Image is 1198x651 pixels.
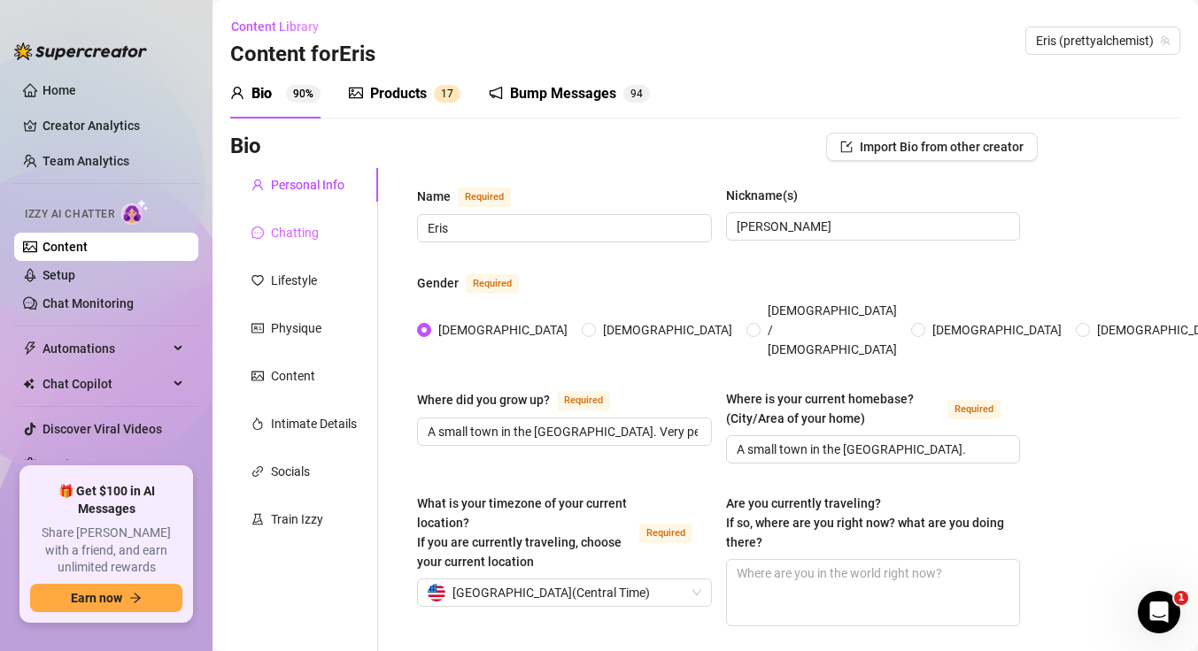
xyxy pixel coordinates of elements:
[43,268,75,282] a: Setup
[737,440,1007,459] input: Where is your current homebase? (City/Area of your home)
[23,341,37,356] span: thunderbolt
[417,496,627,569] span: What is your timezone of your current location? If you are currently traveling, choose your curre...
[826,133,1038,161] button: Import Bio from other creator
[428,584,445,601] img: us
[121,199,149,225] img: AI Chatter
[251,274,264,287] span: heart
[428,218,698,238] input: Name
[489,86,503,100] span: notification
[428,422,698,441] input: Where did you grow up?
[30,584,182,612] button: Earn nowarrow-right
[630,88,637,100] span: 9
[43,457,89,471] a: Settings
[370,83,427,104] div: Products
[43,370,168,398] span: Chat Copilot
[271,462,310,481] div: Socials
[623,85,650,103] sup: 94
[43,334,168,363] span: Automations
[510,83,616,104] div: Bump Messages
[251,417,264,430] span: fire
[271,223,319,242] div: Chatting
[30,483,182,517] span: 🎁 Get $100 in AI Messages
[557,391,610,410] span: Required
[251,465,264,478] span: link
[271,318,321,338] div: Physique
[1138,591,1180,633] iframe: Intercom live chat
[230,12,333,41] button: Content Library
[452,579,650,606] span: [GEOGRAPHIC_DATA] ( Central Time )
[271,366,315,386] div: Content
[43,240,88,254] a: Content
[230,41,375,69] h3: Content for Eris
[230,133,261,161] h3: Bio
[14,42,147,60] img: logo-BBDzfeDw.svg
[596,320,739,340] span: [DEMOGRAPHIC_DATA]
[417,273,459,293] div: Gender
[726,389,1021,428] label: Where is your current homebase? (City/Area of your home)
[417,389,630,410] label: Where did you grow up?
[43,154,129,168] a: Team Analytics
[43,83,76,97] a: Home
[271,414,357,433] div: Intimate Details
[947,400,1001,419] span: Required
[1036,27,1170,54] span: Eris (prettyalchemist)
[761,301,904,359] span: [DEMOGRAPHIC_DATA] / [DEMOGRAPHIC_DATA]
[25,206,114,223] span: Izzy AI Chatter
[417,186,530,207] label: Name
[43,296,134,310] a: Chat Monitoring
[639,524,692,543] span: Required
[458,188,511,207] span: Required
[23,378,35,390] img: Chat Copilot
[349,86,363,100] span: picture
[737,217,1007,236] input: Nickname(s)
[271,175,344,195] div: Personal Info
[431,320,575,340] span: [DEMOGRAPHIC_DATA]
[251,83,272,104] div: Bio
[43,422,162,436] a: Discover Viral Videos
[251,226,264,239] span: message
[417,390,550,410] div: Where did you grow up?
[840,141,853,153] span: import
[251,513,264,525] span: experiment
[1160,35,1171,46] span: team
[860,140,1024,154] span: Import Bio from other creator
[434,85,460,103] sup: 17
[726,186,810,205] label: Nickname(s)
[925,320,1069,340] span: [DEMOGRAPHIC_DATA]
[129,592,142,604] span: arrow-right
[726,389,941,428] div: Where is your current homebase? (City/Area of your home)
[726,186,798,205] div: Nickname(s)
[251,179,264,191] span: user
[637,88,643,100] span: 4
[230,86,244,100] span: user
[466,274,519,294] span: Required
[251,322,264,334] span: idcard
[417,187,451,206] div: Name
[1174,591,1188,605] span: 1
[441,88,447,100] span: 1
[271,271,317,290] div: Lifestyle
[71,591,122,605] span: Earn now
[286,85,321,103] sup: 90%
[447,88,453,100] span: 7
[251,370,264,382] span: picture
[417,272,538,294] label: Gender
[271,509,323,529] div: Train Izzy
[231,19,319,34] span: Content Library
[726,496,1004,549] span: Are you currently traveling? If so, where are you right now? what are you doing there?
[43,111,184,140] a: Creator Analytics
[30,525,182,577] span: Share [PERSON_NAME] with a friend, and earn unlimited rewards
